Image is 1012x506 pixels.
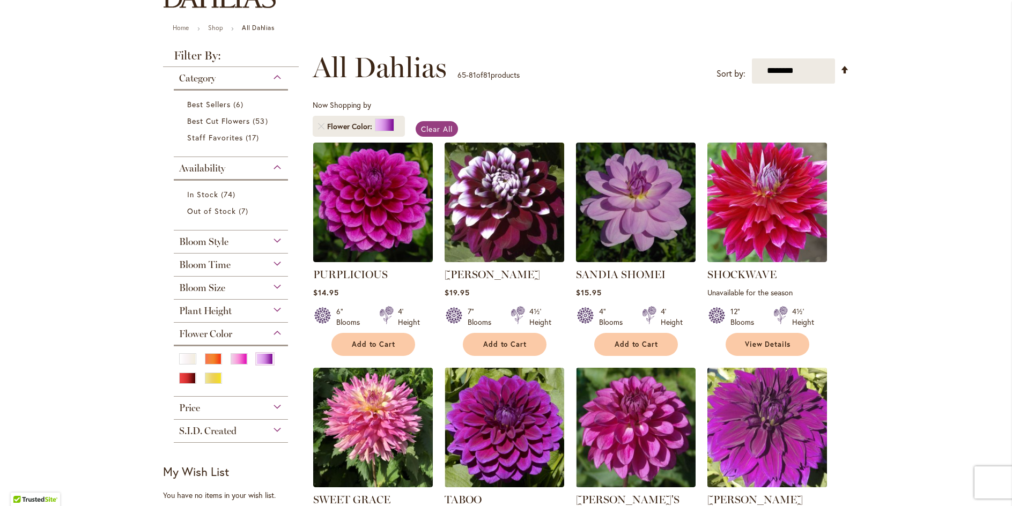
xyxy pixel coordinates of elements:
strong: Filter By: [163,50,299,67]
a: SWEET GRACE [313,479,433,489]
a: Thomas Edison [707,479,827,489]
a: [PERSON_NAME] [707,493,803,506]
a: SANDIA SHOMEI [576,254,696,264]
span: $19.95 [445,287,470,297]
span: 65 [457,70,466,80]
span: Availability [179,162,225,174]
img: Shockwave [707,143,827,262]
p: Unavailable for the season [707,287,827,297]
a: PURPLICIOUS [313,268,388,281]
span: View Details [745,340,791,349]
span: Staff Favorites [187,132,243,143]
span: Best Sellers [187,99,231,109]
span: Price [179,402,200,414]
img: TED'S CHOICE [576,368,696,487]
div: 4' Height [661,306,683,328]
span: Add to Cart [352,340,396,349]
div: 4½' Height [529,306,551,328]
p: - of products [457,66,520,84]
a: TABOO [445,479,564,489]
span: 53 [253,115,270,126]
span: 81 [483,70,491,80]
div: You have no items in your wish list. [163,490,306,501]
button: Add to Cart [331,333,415,356]
a: [PERSON_NAME] [445,268,540,281]
span: Now Shopping by [313,100,371,110]
label: Sort by: [716,64,745,84]
a: Remove Flower Color Purple [318,123,324,130]
span: 81 [469,70,476,80]
a: Ryan C [445,254,564,264]
span: Clear All [421,124,453,134]
span: S.I.D. Created [179,425,237,437]
div: 4" Blooms [599,306,629,328]
a: TED'S CHOICE [576,479,696,489]
span: 6 [233,99,246,110]
a: Out of Stock 7 [187,205,278,217]
span: Plant Height [179,305,232,317]
a: Shockwave [707,254,827,264]
span: $14.95 [313,287,339,297]
button: Add to Cart [594,333,678,356]
a: Staff Favorites [187,132,278,143]
span: Bloom Style [179,236,228,248]
div: 6" Blooms [336,306,366,328]
span: Best Cut Flowers [187,116,250,126]
a: In Stock 74 [187,189,278,200]
span: All Dahlias [313,51,447,84]
span: Out of Stock [187,206,237,216]
span: Bloom Size [179,282,225,294]
img: PURPLICIOUS [313,143,433,262]
strong: All Dahlias [242,24,275,32]
img: SWEET GRACE [313,368,433,487]
img: Ryan C [445,143,564,262]
span: 7 [239,205,251,217]
a: Clear All [416,121,458,137]
a: SHOCKWAVE [707,268,777,281]
a: TABOO [445,493,482,506]
img: SANDIA SHOMEI [576,143,696,262]
a: SWEET GRACE [313,493,390,506]
span: Flower Color [327,121,375,132]
button: Add to Cart [463,333,546,356]
span: Category [179,72,216,84]
a: SANDIA SHOMEI [576,268,666,281]
div: 4' Height [398,306,420,328]
span: $15.95 [576,287,602,297]
iframe: Launch Accessibility Center [8,468,38,498]
a: Home [173,24,189,32]
img: Thomas Edison [704,364,830,490]
img: TABOO [445,368,564,487]
a: PURPLICIOUS [313,254,433,264]
span: 74 [221,189,238,200]
span: Bloom Time [179,259,231,271]
span: 17 [246,132,262,143]
strong: My Wish List [163,464,229,479]
span: In Stock [187,189,218,199]
div: 12" Blooms [730,306,760,328]
a: View Details [726,333,809,356]
a: Best Sellers [187,99,278,110]
a: Best Cut Flowers [187,115,278,126]
div: 7" Blooms [468,306,498,328]
a: Shop [208,24,223,32]
div: 4½' Height [792,306,814,328]
span: Add to Cart [615,340,659,349]
span: Flower Color [179,328,232,340]
span: Add to Cart [483,340,527,349]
